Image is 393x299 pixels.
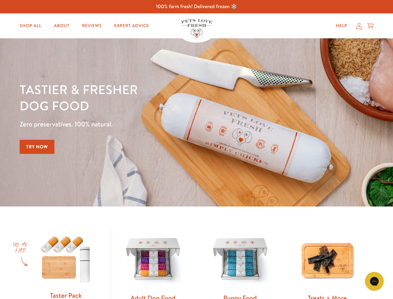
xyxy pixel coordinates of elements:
[49,20,74,32] a: About
[77,20,106,32] a: Reviews
[15,20,46,32] a: Shop All
[20,81,255,114] h1: Tastier & fresher dog food
[362,270,387,293] iframe: Gorgias live chat messenger
[109,20,154,32] a: Expert Advice
[20,140,54,154] a: Try Now
[181,19,212,38] img: Pets Love Fresh
[20,119,255,130] p: Zero preservatives. 100% natural.
[331,20,352,32] a: Help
